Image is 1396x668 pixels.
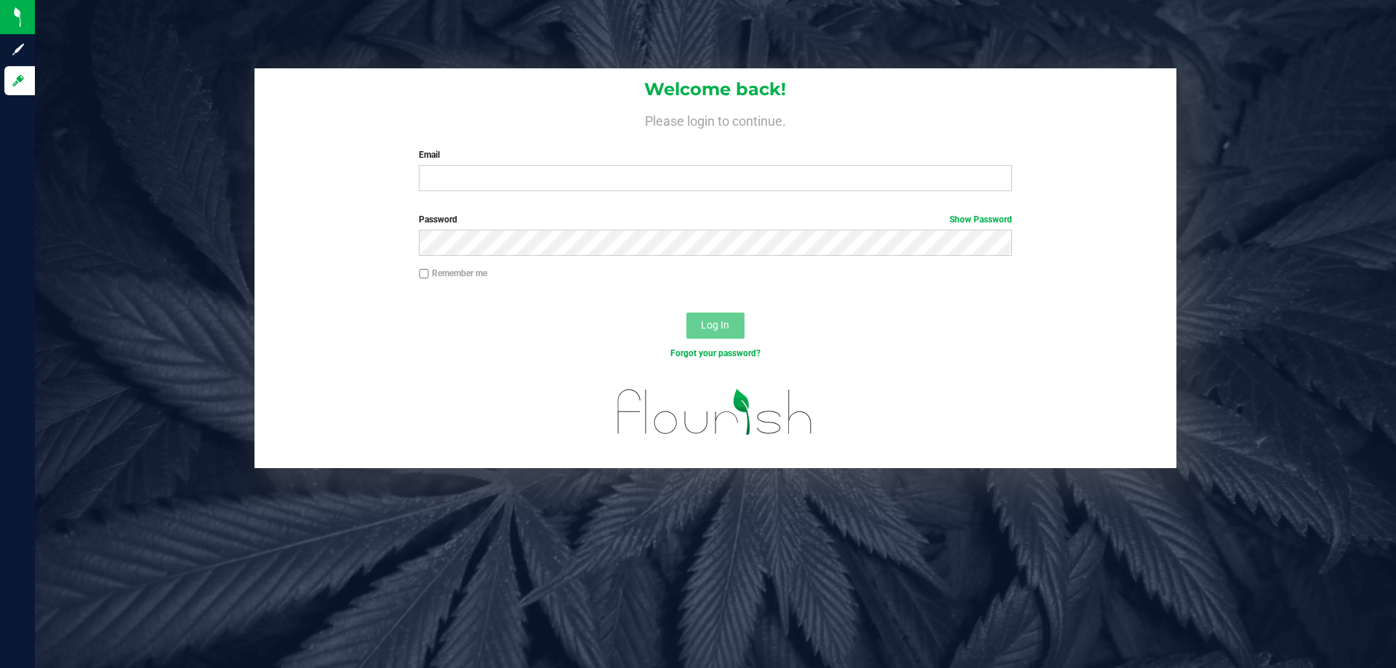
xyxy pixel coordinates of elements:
[11,73,25,88] inline-svg: Log in
[950,214,1012,225] a: Show Password
[701,319,729,331] span: Log In
[419,214,457,225] span: Password
[600,375,830,449] img: flourish_logo.svg
[670,348,761,358] a: Forgot your password?
[11,42,25,57] inline-svg: Sign up
[419,269,429,279] input: Remember me
[686,313,745,339] button: Log In
[419,267,487,280] label: Remember me
[254,110,1176,128] h4: Please login to continue.
[419,148,1011,161] label: Email
[254,80,1176,99] h1: Welcome back!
